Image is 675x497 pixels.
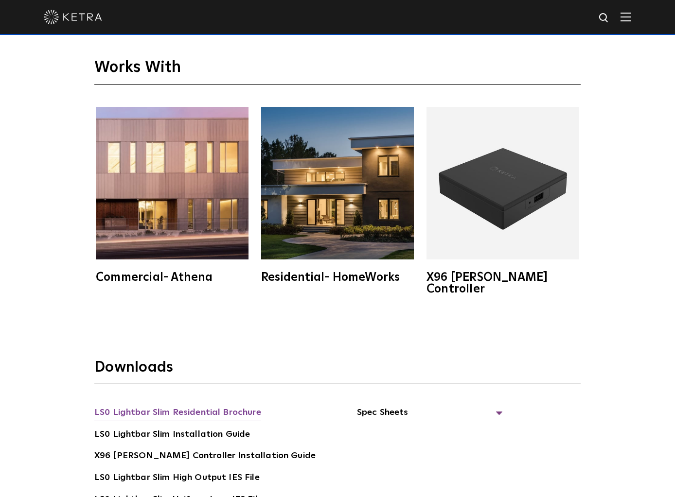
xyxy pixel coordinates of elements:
a: LS0 Lightbar Slim Installation Guide [94,428,250,443]
a: LS0 Lightbar Slim High Output IES File [94,471,260,486]
a: Residential- HomeWorks [260,107,415,283]
div: X96 [PERSON_NAME] Controller [426,272,579,295]
a: X96 [PERSON_NAME] Controller [425,107,581,295]
div: Commercial- Athena [96,272,249,283]
img: search icon [598,12,610,24]
span: Spec Sheets [357,406,503,427]
h3: Works With [94,58,581,85]
img: homeworks_hero [261,107,414,259]
div: Residential- HomeWorks [261,272,414,283]
img: Hamburger%20Nav.svg [621,12,631,21]
img: ketra-logo-2019-white [44,10,102,24]
a: LS0 Lightbar Slim Residential Brochure [94,406,261,421]
h3: Downloads [94,358,581,383]
img: athena-square [96,107,249,259]
img: X96_Controller [426,107,579,259]
a: Commercial- Athena [94,107,250,283]
a: X96 [PERSON_NAME] Controller Installation Guide [94,449,316,464]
